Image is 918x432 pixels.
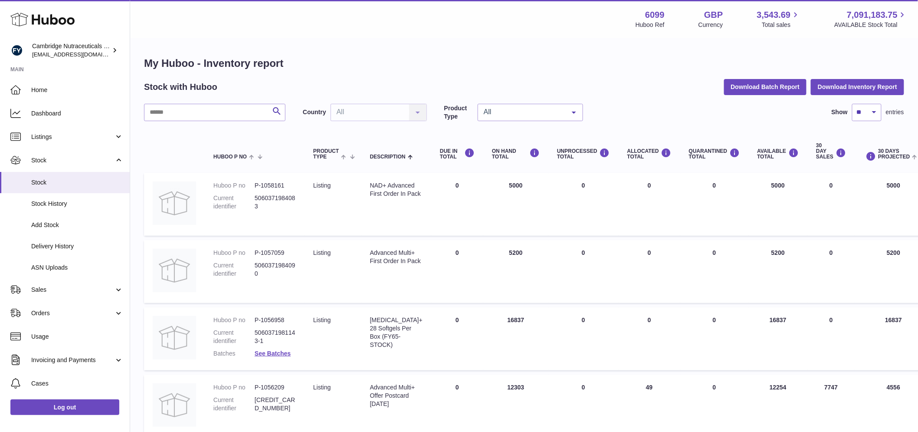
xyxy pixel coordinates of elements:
span: Usage [31,333,123,341]
td: 16837 [483,307,548,371]
td: 5200 [749,240,808,303]
dt: Huboo P no [213,181,255,190]
span: listing [313,249,331,256]
button: Download Inventory Report [811,79,904,95]
div: NAD+ Advanced First Order In Pack [370,181,423,198]
dt: Current identifier [213,194,255,211]
span: All [482,108,565,116]
label: Country [303,108,326,116]
div: UNPROCESSED Total [557,148,610,160]
div: Advanced Multi+ Offer Postcard [DATE] [370,383,423,408]
h1: My Huboo - Inventory report [144,56,904,70]
div: QUARANTINED Total [689,148,740,160]
td: 5000 [483,173,548,236]
span: Dashboard [31,109,123,118]
dt: Huboo P no [213,383,255,392]
a: See Batches [255,350,291,357]
div: Advanced Multi+ First Order In Pack [370,249,423,265]
span: Sales [31,286,114,294]
td: 0 [619,173,680,236]
dd: [CREDIT_CARD_NUMBER] [255,396,296,412]
img: product image [153,249,196,292]
td: 16837 [749,307,808,371]
a: Log out [10,399,119,415]
img: product image [153,383,196,427]
td: 5200 [483,240,548,303]
dt: Current identifier [213,261,255,278]
span: listing [313,384,331,391]
td: 0 [548,173,619,236]
td: 0 [548,307,619,371]
dd: P-1056209 [255,383,296,392]
div: Cambridge Nutraceuticals Ltd [32,42,110,59]
dt: Batches [213,350,255,358]
dd: 5060371984083 [255,194,296,211]
strong: GBP [704,9,723,21]
span: [EMAIL_ADDRESS][DOMAIN_NAME] [32,51,128,58]
span: 0 [713,249,716,256]
a: 3,543.69 Total sales [757,9,801,29]
span: 7,091,183.75 [847,9,898,21]
img: product image [153,181,196,225]
button: Download Batch Report [724,79,807,95]
span: ASN Uploads [31,264,123,272]
img: product image [153,316,196,359]
dd: P-1058161 [255,181,296,190]
td: 0 [619,240,680,303]
div: 30 DAY SALES [816,143,846,160]
dt: Current identifier [213,396,255,412]
div: ON HAND Total [492,148,540,160]
label: Product Type [444,104,473,121]
div: Huboo Ref [636,21,665,29]
h2: Stock with Huboo [144,81,217,93]
span: Stock [31,156,114,165]
dd: 5060371984090 [255,261,296,278]
div: DUE IN TOTAL [440,148,475,160]
span: 0 [713,317,716,323]
span: Stock History [31,200,123,208]
span: Invoicing and Payments [31,356,114,364]
span: Huboo P no [213,154,247,160]
span: Product Type [313,148,339,160]
span: Add Stock [31,221,123,229]
td: 0 [619,307,680,371]
td: 0 [431,240,483,303]
span: Description [370,154,406,160]
dd: 5060371981143-1 [255,329,296,345]
a: 7,091,183.75 AVAILABLE Stock Total [834,9,908,29]
span: Delivery History [31,242,123,251]
label: Show [832,108,848,116]
span: Listings [31,133,114,141]
span: listing [313,182,331,189]
div: [MEDICAL_DATA]+ 28 Softgels Per Box (FY65-STOCK) [370,316,423,349]
img: huboo@camnutra.com [10,44,23,57]
strong: 6099 [645,9,665,21]
td: 0 [548,240,619,303]
span: Stock [31,178,123,187]
span: Total sales [762,21,800,29]
span: entries [886,108,904,116]
td: 0 [431,173,483,236]
div: AVAILABLE Total [757,148,799,160]
div: Currency [698,21,723,29]
td: 0 [431,307,483,371]
span: Home [31,86,123,94]
dt: Current identifier [213,329,255,345]
div: ALLOCATED Total [627,148,672,160]
td: 5000 [749,173,808,236]
span: 0 [713,182,716,189]
td: 0 [807,173,855,236]
span: AVAILABLE Stock Total [834,21,908,29]
span: 0 [713,384,716,391]
span: Cases [31,379,123,388]
span: 3,543.69 [757,9,791,21]
dd: P-1057059 [255,249,296,257]
td: 0 [807,307,855,371]
dt: Huboo P no [213,249,255,257]
span: listing [313,317,331,323]
td: 0 [807,240,855,303]
span: Orders [31,309,114,317]
dt: Huboo P no [213,316,255,324]
dd: P-1056958 [255,316,296,324]
span: 30 DAYS PROJECTED [878,148,910,160]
